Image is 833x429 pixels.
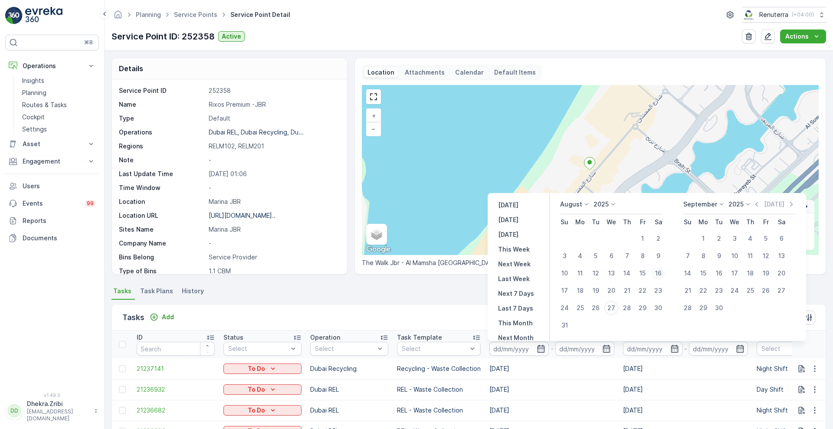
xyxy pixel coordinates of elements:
td: Dubai REL [306,379,393,400]
div: Toggle Row Selected [119,407,126,414]
p: Location [367,68,394,77]
td: [DATE] [619,400,752,421]
div: 13 [774,249,788,263]
div: 4 [573,249,587,263]
th: Wednesday [603,214,619,230]
a: Insights [19,75,99,87]
button: Next 7 Days [495,288,538,299]
p: Service Provider [209,253,338,262]
div: 16 [651,266,665,280]
a: Open this area in Google Maps (opens a new window) [364,244,393,255]
span: Task Plans [140,287,173,295]
p: Actions [785,32,809,41]
p: ID [137,333,143,342]
a: 21237141 [137,364,215,373]
p: Engagement [23,157,82,166]
input: dd/mm/yyyy [623,342,682,356]
img: Google [364,244,393,255]
th: Monday [572,214,588,230]
th: Sunday [557,214,572,230]
p: Next Week [498,260,531,269]
p: 252358 [209,86,338,95]
p: - [684,344,687,354]
div: 28 [620,301,634,315]
input: Search [137,342,215,356]
div: 22 [636,284,649,298]
p: 2025 [728,200,744,209]
p: Operations [119,128,205,137]
button: To Do [223,405,302,416]
div: 20 [774,266,788,280]
p: To Do [248,364,265,373]
a: Documents [5,229,99,247]
span: History [182,287,204,295]
button: Yesterday [495,200,522,210]
div: 6 [774,232,788,246]
th: Thursday [619,214,635,230]
div: 3 [728,232,741,246]
p: Routes & Tasks [22,101,67,109]
a: Reports [5,212,99,229]
div: 26 [759,284,773,298]
button: Today [495,215,522,225]
div: DD [7,404,21,418]
div: 5 [589,249,603,263]
p: Active [222,32,241,41]
div: 17 [558,284,571,298]
p: Documents [23,234,95,242]
div: Toggle Row Selected [119,386,126,393]
p: Regions [119,142,205,151]
p: Operations [23,62,82,70]
div: 18 [743,266,757,280]
button: To Do [223,384,302,395]
input: dd/mm/yyyy [489,342,549,356]
div: 27 [604,301,618,315]
div: 23 [712,284,726,298]
div: 8 [636,249,649,263]
button: Renuterra(+04:00) [742,7,826,23]
div: 15 [636,266,649,280]
div: 21 [681,284,695,298]
button: Next Month [495,333,537,343]
th: Friday [758,214,774,230]
button: Active [218,31,245,42]
p: Add [162,313,174,321]
p: Settings [22,125,47,134]
p: - [209,239,338,248]
button: This Week [495,244,533,255]
td: Dubai Recycling [306,358,393,379]
p: ⌘B [84,39,93,46]
div: 30 [651,301,665,315]
th: Sunday [680,214,695,230]
a: Events99 [5,195,99,212]
input: dd/mm/yyyy [689,342,748,356]
p: RELM102, RELM201 [209,142,338,151]
div: 13 [604,266,618,280]
td: REL - Waste Collection [393,379,485,400]
p: Note [119,156,205,164]
div: 7 [620,249,634,263]
a: Cockpit [19,111,99,123]
div: 28 [681,301,695,315]
div: 5 [759,232,773,246]
div: 8 [696,249,710,263]
p: Status [223,333,243,342]
p: Default [209,114,338,123]
th: Wednesday [727,214,742,230]
th: Saturday [650,214,666,230]
p: Select [228,344,288,353]
td: [DATE] [485,379,619,400]
p: This Month [498,319,533,327]
p: Task Template [397,333,442,342]
div: 10 [558,266,571,280]
th: Thursday [742,214,758,230]
img: logo_light-DOdMpM7g.png [25,7,62,24]
p: Attachments [405,68,445,77]
p: Service Point ID: 252358 [112,30,215,43]
div: 20 [604,284,618,298]
p: Operation [310,333,340,342]
p: Type [119,114,205,123]
p: Bins Belong [119,253,205,262]
div: 7 [681,249,695,263]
